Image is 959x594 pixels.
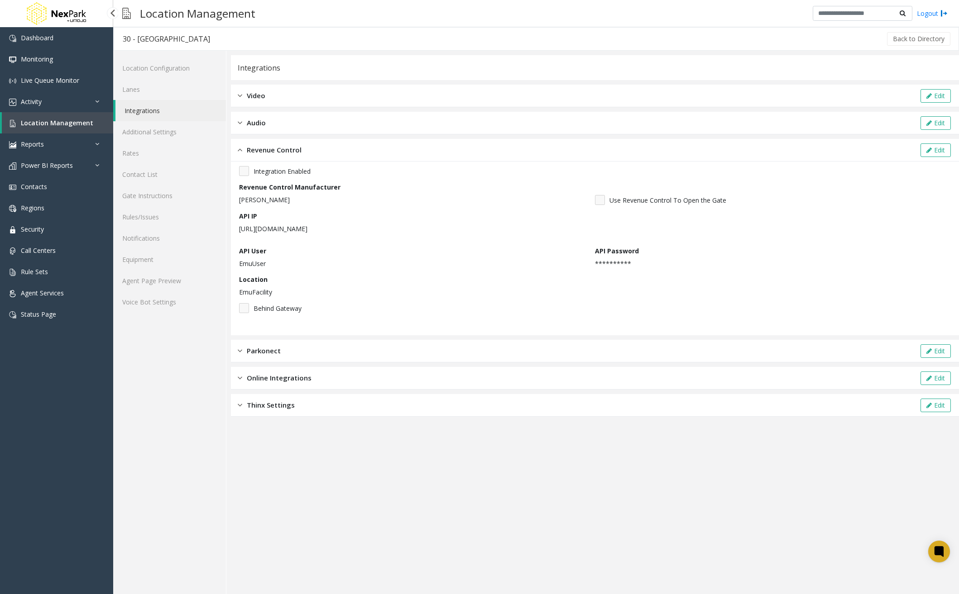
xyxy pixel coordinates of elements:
img: 'icon' [9,162,16,170]
button: Back to Directory [887,32,950,46]
button: Edit [921,116,951,130]
button: Edit [921,399,951,412]
img: 'icon' [9,120,16,127]
span: Monitoring [21,55,53,63]
span: Call Centers [21,246,56,255]
span: Security [21,225,44,233]
a: Notifications [113,228,226,249]
button: Edit [921,344,951,358]
img: 'icon' [9,311,16,318]
img: 'icon' [9,290,16,297]
button: Edit [921,89,951,103]
a: Logout [917,9,948,18]
img: 'icon' [9,269,16,276]
span: Thinx Settings [247,400,295,410]
a: Rules/Issues [113,206,226,228]
a: Agent Page Preview [113,270,226,291]
span: Dashboard [21,33,53,42]
img: closed [238,90,242,101]
img: 'icon' [9,35,16,42]
img: 'icon' [9,77,16,85]
span: Use Revenue Control To Open the Gate [609,195,726,205]
img: pageIcon [122,2,131,24]
span: Power BI Reports [21,161,73,170]
label: API Password [595,246,639,256]
p: EmuFacility [239,287,590,297]
span: Agent Services [21,289,64,297]
a: Additional Settings [113,121,226,143]
span: Integration Enabled [254,166,311,176]
span: Behind Gateway [254,304,302,313]
span: Live Queue Monitor [21,76,79,85]
img: 'icon' [9,226,16,233]
div: 30 - [GEOGRAPHIC_DATA] [123,33,210,45]
img: 'icon' [9,56,16,63]
span: Contacts [21,182,47,191]
a: Lanes [113,79,226,100]
span: Parkonect [247,346,281,356]
a: Voice Bot Settings [113,291,226,313]
span: Audio [247,118,266,128]
a: Location Configuration [113,57,226,79]
a: Equipment [113,249,226,270]
span: Location Management [21,119,93,127]
a: Rates [113,143,226,164]
span: Online Integrations [247,373,312,383]
h3: Location Management [135,2,260,24]
img: 'icon' [9,184,16,191]
label: API IP [239,211,257,221]
p: [PERSON_NAME] [239,195,590,204]
img: 'icon' [9,205,16,212]
img: 'icon' [9,141,16,148]
img: closed [238,373,242,383]
label: Revenue Control Manufacturer [239,182,340,192]
p: EmuUser [239,259,590,268]
img: closed [238,346,242,356]
a: Contact List [113,164,226,185]
button: Edit [921,143,951,157]
img: opened [238,145,242,155]
img: closed [238,118,242,128]
span: Reports [21,140,44,148]
img: 'icon' [9,247,16,255]
img: 'icon' [9,99,16,106]
img: logout [940,9,948,18]
a: Gate Instructions [113,185,226,206]
span: Revenue Control [247,145,302,155]
a: Integrations [115,100,226,121]
span: Rule Sets [21,267,48,276]
span: Activity [21,97,42,106]
img: closed [238,400,242,410]
span: Video [247,90,265,101]
span: Regions [21,204,44,212]
div: Integrations [238,62,280,74]
a: Location Management [2,112,113,133]
label: Location [239,275,268,284]
label: API User [239,246,266,256]
p: [URL][DOMAIN_NAME] [239,224,588,233]
span: Status Page [21,310,56,318]
button: Edit [921,371,951,385]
